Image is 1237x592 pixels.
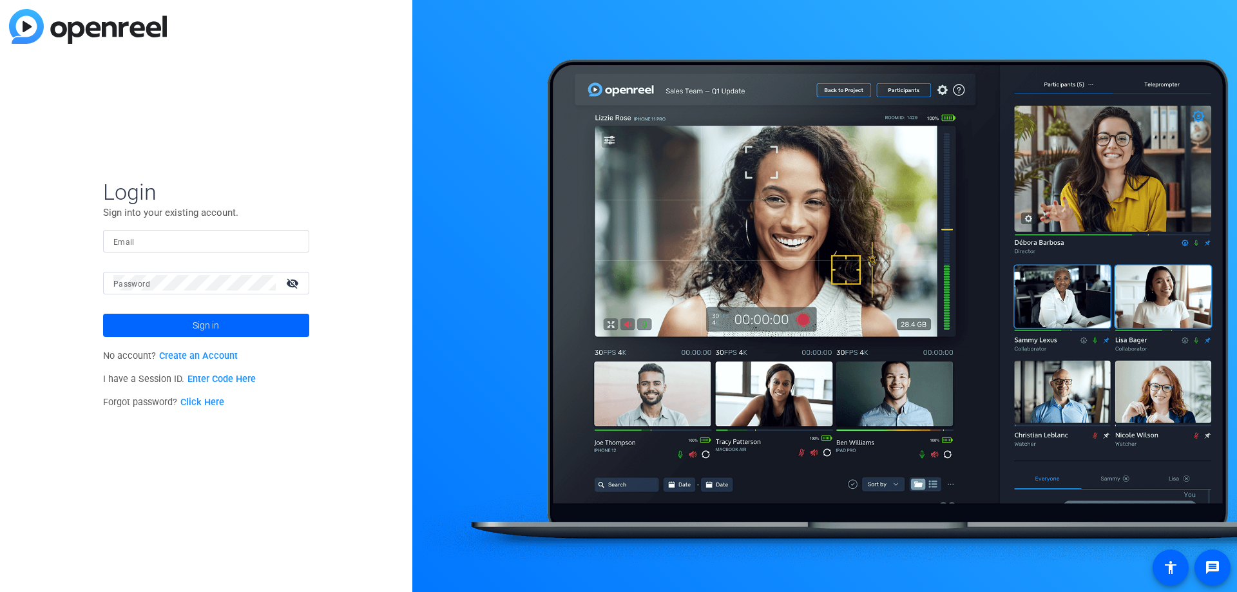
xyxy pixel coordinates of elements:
span: I have a Session ID. [103,374,256,385]
p: Sign into your existing account. [103,205,309,220]
span: Login [103,178,309,205]
span: Forgot password? [103,397,224,408]
img: blue-gradient.svg [9,9,167,44]
a: Enter Code Here [187,374,256,385]
span: Sign in [193,309,219,341]
mat-label: Email [113,238,135,247]
input: Enter Email Address [113,233,299,249]
mat-icon: visibility_off [278,274,309,292]
a: Click Here [180,397,224,408]
mat-icon: message [1205,560,1220,575]
button: Sign in [103,314,309,337]
span: No account? [103,350,238,361]
mat-icon: accessibility [1163,560,1178,575]
mat-label: Password [113,280,150,289]
a: Create an Account [159,350,238,361]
